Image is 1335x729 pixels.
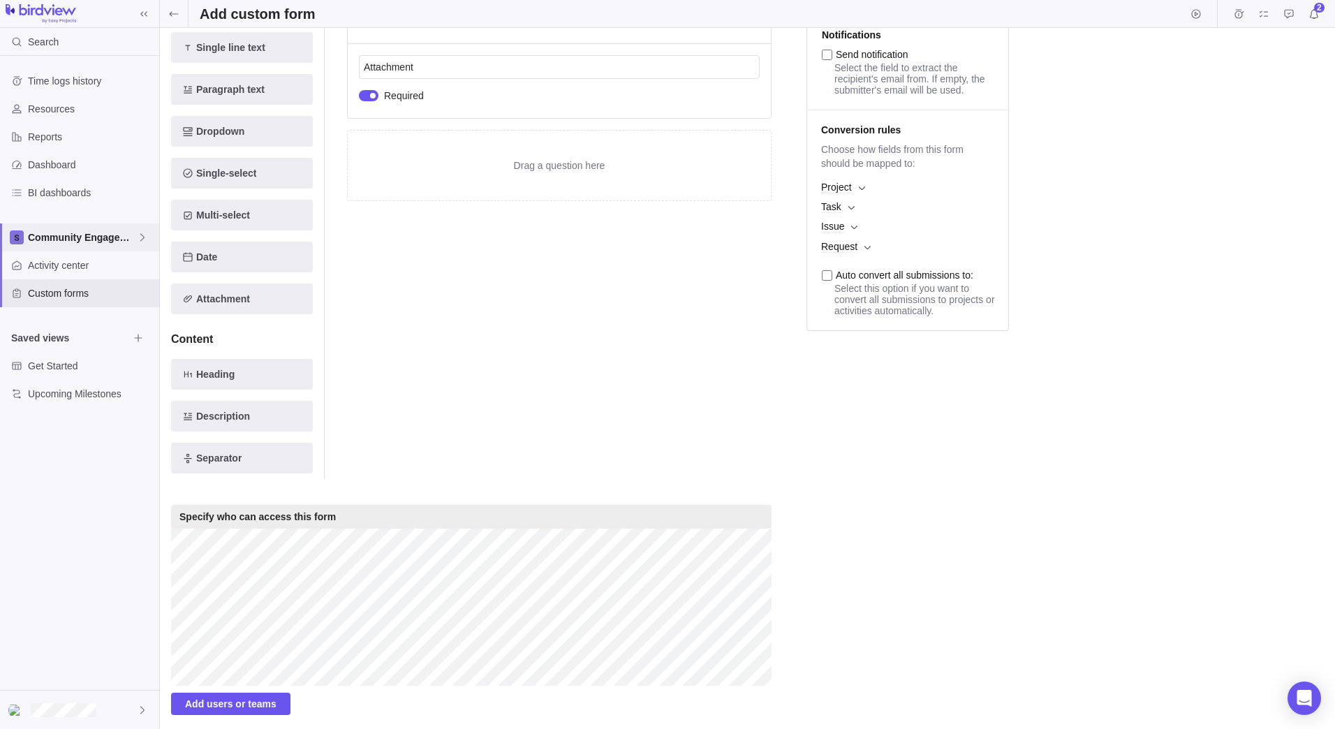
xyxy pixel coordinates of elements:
span: Community Engagement [28,230,137,244]
img: Show [8,705,25,716]
span: Heading [196,366,235,383]
span: Add users or teams [171,693,290,715]
span: Add new element to the form [171,443,313,473]
span: Multi-select [196,207,250,223]
span: Add new element to the form [171,242,313,272]
span: Add new element to the form [171,158,313,189]
span: Resources [28,102,154,116]
span: Activity center [28,258,154,272]
span: Separator [196,450,242,466]
p: Select this option if you want to convert all submissions to projects or activities automatically. [814,283,1001,316]
span: Saved views [11,331,128,345]
span: Browse views [128,328,148,348]
span: Issue [821,221,844,233]
span: Send notification [836,49,908,60]
span: Add users or teams [185,695,276,712]
a: Approval requests [1279,10,1299,22]
p: Conversion rules [814,124,1001,135]
a: Notifications [1304,10,1324,22]
span: Dropdown [196,123,244,140]
div: Drag a question here [348,131,771,200]
span: Notifications [1304,4,1324,24]
input: Auto convert all submissions to: [822,270,832,281]
span: Description [196,408,250,425]
span: Single line text [196,39,265,56]
span: Upcoming Milestones [28,387,154,401]
span: BI dashboards [28,186,154,200]
span: Request [821,241,857,253]
span: Custom forms [28,286,154,300]
span: Add new element to the form [171,116,313,147]
span: Auto convert all submissions to: [836,270,973,281]
div: Specify who can access this form [171,505,772,529]
h2: Add custom form [200,4,316,24]
span: Start timer [1186,4,1206,24]
span: Single-select [196,165,256,182]
span: Attachment [196,290,250,307]
a: My assignments [1254,10,1274,22]
p: Select the field to extract the recipient's email from. If empty, the submitter's email will be u... [834,62,1001,96]
input: Send notification [822,50,832,60]
div: Emerita D’Sylva [8,702,25,719]
span: Add new element to the form [171,359,313,390]
a: Time logs [1229,10,1248,22]
h4: Content [171,331,313,348]
span: Add new element to the form [171,401,313,432]
span: Choose how fields from this form should be mapped to: [814,142,1001,170]
span: Reports [28,130,154,144]
span: Required [384,89,424,103]
span: My assignments [1254,4,1274,24]
span: Add new element to the form [171,283,313,314]
input: Type your question [359,55,760,79]
span: Date [196,249,217,265]
span: Add new element to the form [171,74,313,105]
span: Add new element to the form [171,32,313,63]
p: Notifications [822,29,1001,40]
span: Search [28,35,59,49]
div: Open Intercom Messenger [1288,682,1321,715]
img: logo [6,4,76,24]
span: Task [821,201,841,213]
span: Dashboard [28,158,154,172]
span: Add new element to the form [171,200,313,230]
span: Time logs [1229,4,1248,24]
span: Approval requests [1279,4,1299,24]
span: Paragraph text [196,81,265,98]
span: Project [821,182,852,193]
span: Time logs history [28,74,154,88]
span: Get Started [28,359,154,373]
